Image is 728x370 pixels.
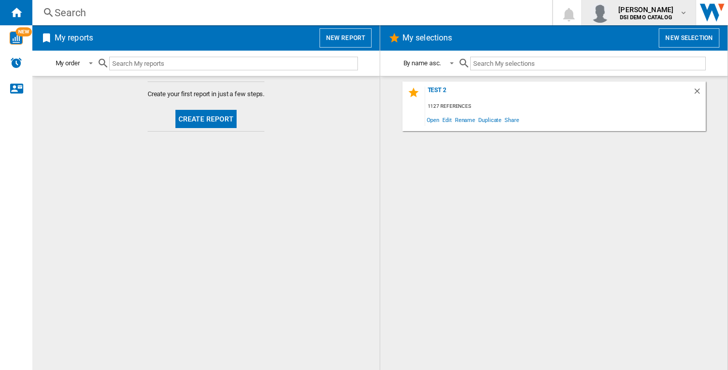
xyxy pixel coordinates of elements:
img: alerts-logo.svg [10,57,22,69]
div: 1127 references [425,100,706,113]
input: Search My reports [109,57,358,70]
span: NEW [16,27,32,36]
button: New report [320,28,372,48]
input: Search My selections [470,57,705,70]
img: profile.jpg [590,3,610,23]
div: Delete [693,87,706,100]
span: Create your first report in just a few steps. [148,90,265,99]
h2: My selections [400,28,454,48]
b: DSI DEMO CATALOG [620,14,672,21]
button: New selection [659,28,719,48]
h2: My reports [53,28,95,48]
span: Share [503,113,521,127]
div: test 2 [425,87,693,100]
span: Rename [453,113,477,127]
div: By name asc. [403,59,441,67]
button: Create report [175,110,237,128]
span: Open [425,113,441,127]
img: wise-card.svg [10,31,23,45]
span: Edit [441,113,453,127]
div: Search [55,6,526,20]
div: My order [56,59,80,67]
span: [PERSON_NAME] [618,5,673,15]
span: Duplicate [477,113,503,127]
